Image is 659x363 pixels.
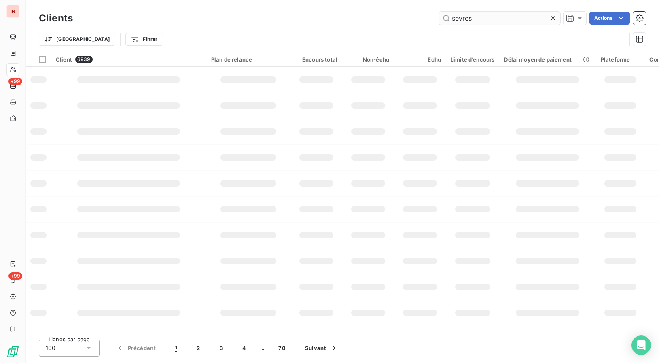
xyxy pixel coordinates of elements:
div: Plateforme [601,56,640,63]
div: Plan de relance [211,56,286,63]
span: 100 [46,344,55,352]
button: [GEOGRAPHIC_DATA] [39,33,115,46]
button: 4 [233,340,256,357]
span: +99 [8,78,22,85]
div: Encours total [295,56,337,63]
span: 1 [175,344,177,352]
button: 2 [187,340,210,357]
div: Échu [399,56,441,63]
span: Client [56,56,72,63]
h3: Clients [39,11,73,25]
span: +99 [8,272,22,280]
img: Logo LeanPay [6,345,19,358]
input: Rechercher [439,12,560,25]
button: Précédent [106,340,165,357]
button: 70 [269,340,295,357]
div: IN [6,5,19,18]
button: 3 [210,340,233,357]
a: +99 [6,79,19,92]
span: 6939 [75,56,93,63]
span: … [256,342,269,355]
button: Actions [589,12,630,25]
div: Non-échu [347,56,389,63]
button: 1 [165,340,187,357]
button: Suivant [295,340,348,357]
div: Limite d’encours [451,56,494,63]
button: Filtrer [125,33,163,46]
div: Délai moyen de paiement [504,56,591,63]
div: Open Intercom Messenger [631,335,651,355]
